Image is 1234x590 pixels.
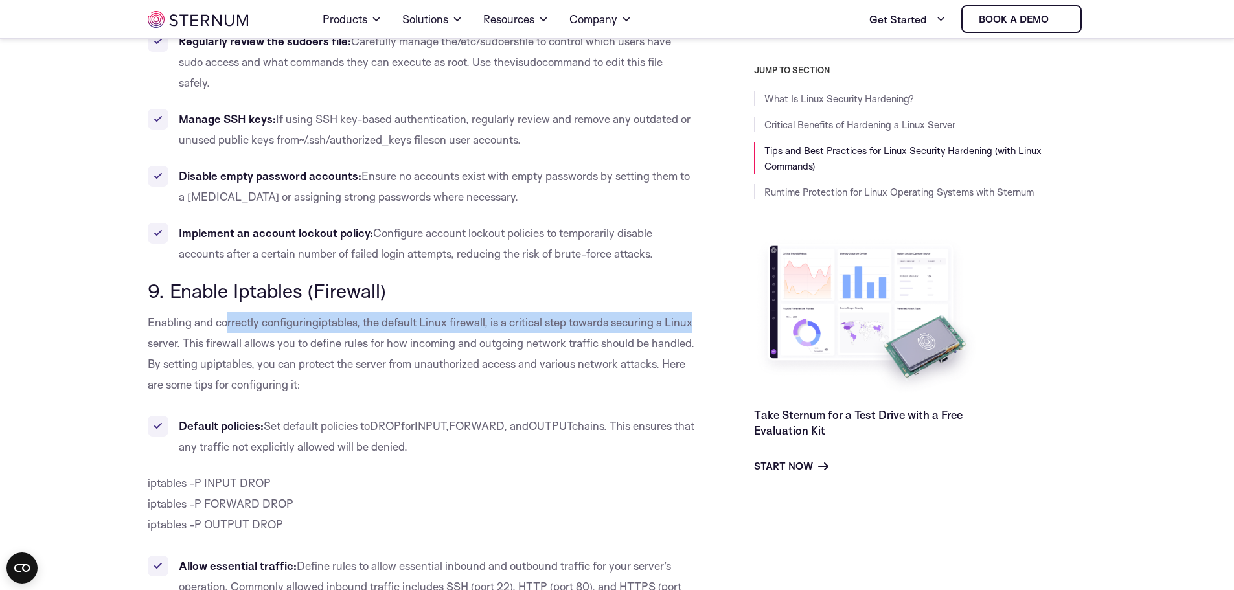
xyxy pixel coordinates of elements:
[1054,14,1064,25] img: sternum iot
[179,112,276,126] b: Manage SSH keys:
[148,497,293,510] span: iptables -P FORWARD DROP
[148,278,386,302] span: 9. Enable Iptables (Firewall)
[148,315,694,370] span: , the default Linux firewall, is a critical step towards securing a Linux server. This firewall a...
[415,419,446,433] span: INPUT
[148,315,319,329] span: Enabling and correctly configuring
[179,419,264,433] b: Default policies:
[148,11,248,28] img: sternum iot
[510,55,542,69] span: visudo
[148,476,271,490] span: iptables -P INPUT DROP
[179,112,691,146] span: If using SSH key-based authentication, regularly review and remove any outdated or unused public ...
[569,1,632,38] a: Company
[764,93,914,105] a: What Is Linux Security Hardening?
[401,419,415,433] span: for
[764,144,1042,172] a: Tips and Best Practices for Linux Security Hardening (with Linux Commands)
[179,169,361,183] b: Disable empty password accounts:
[869,6,946,32] a: Get Started
[483,1,549,38] a: Resources
[370,419,401,433] span: DROP
[446,419,449,433] span: ,
[754,408,963,437] a: Take Sternum for a Test Drive with a Free Evaluation Kit
[179,226,653,260] span: Configure account lockout policies to temporarily disable accounts after a certain number of fail...
[754,459,828,474] a: Start Now
[6,552,38,584] button: Open CMP widget
[299,133,434,146] span: ~/.ssh/authorized_keys files
[179,559,297,573] b: Allow essential traffic:
[148,357,685,391] span: , you can protect the server from unauthorized access and various network attacks. Here are some ...
[179,169,690,203] span: Ensure no accounts exist with empty passwords by setting them to a [MEDICAL_DATA] or assigning st...
[351,34,457,48] span: Carefully manage the
[148,517,283,531] span: iptables -P OUTPUT DROP
[179,226,373,240] b: Implement an account lockout policy:
[402,1,463,38] a: Solutions
[754,65,1087,75] h3: JUMP TO SECTION
[754,236,981,397] img: Take Sternum for a Test Drive with a Free Evaluation Kit
[961,5,1082,33] a: Book a demo
[434,133,521,146] span: on user accounts.
[213,357,251,370] span: iptables
[457,34,519,48] span: /etc/sudoers
[504,419,529,433] span: , and
[529,419,572,433] span: OUTPUT
[449,419,504,433] span: FORWARD
[764,119,955,131] a: Critical Benefits of Hardening a Linux Server
[179,419,694,453] span: chains. This ensures that any traffic not explicitly allowed will be denied.
[264,419,370,433] span: Set default policies to
[764,186,1034,198] a: Runtime Protection for Linux Operating Systems with Sternum
[179,34,351,48] b: Regularly review the sudoers file:
[323,1,382,38] a: Products
[319,315,357,329] span: iptables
